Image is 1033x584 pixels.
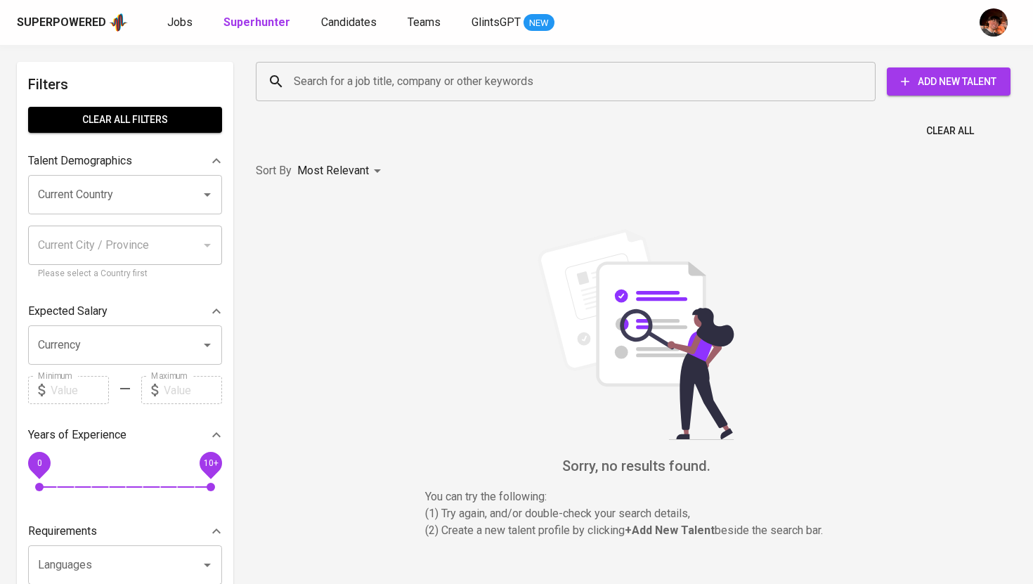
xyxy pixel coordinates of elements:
[887,67,1011,96] button: Add New Talent
[297,162,369,179] p: Most Relevant
[17,12,128,33] a: Superpoweredapp logo
[223,15,290,29] b: Superhunter
[408,14,443,32] a: Teams
[425,522,847,539] p: (2) Create a new talent profile by clicking beside the search bar.
[472,14,554,32] a: GlintsGPT NEW
[28,73,222,96] h6: Filters
[28,303,108,320] p: Expected Salary
[472,15,521,29] span: GlintsGPT
[39,111,211,129] span: Clear All filters
[898,73,999,91] span: Add New Talent
[167,14,195,32] a: Jobs
[28,517,222,545] div: Requirements
[321,15,377,29] span: Candidates
[408,15,441,29] span: Teams
[37,458,41,468] span: 0
[980,8,1008,37] img: diemas@glints.com
[625,524,715,537] b: + Add New Talent
[28,153,132,169] p: Talent Demographics
[51,376,109,404] input: Value
[256,455,1016,477] h6: Sorry, no results found.
[256,162,292,179] p: Sort By
[28,427,126,443] p: Years of Experience
[926,122,974,140] span: Clear All
[425,505,847,522] p: (1) Try again, and/or double-check your search details,
[164,376,222,404] input: Value
[297,158,386,184] div: Most Relevant
[425,488,847,505] p: You can try the following :
[38,267,212,281] p: Please select a Country first
[921,118,980,144] button: Clear All
[17,15,106,31] div: Superpowered
[531,229,741,440] img: file_searching.svg
[203,458,218,468] span: 10+
[167,15,193,29] span: Jobs
[197,335,217,355] button: Open
[321,14,379,32] a: Candidates
[28,147,222,175] div: Talent Demographics
[223,14,293,32] a: Superhunter
[28,421,222,449] div: Years of Experience
[28,107,222,133] button: Clear All filters
[28,297,222,325] div: Expected Salary
[197,555,217,575] button: Open
[197,185,217,205] button: Open
[524,16,554,30] span: NEW
[28,523,97,540] p: Requirements
[109,12,128,33] img: app logo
